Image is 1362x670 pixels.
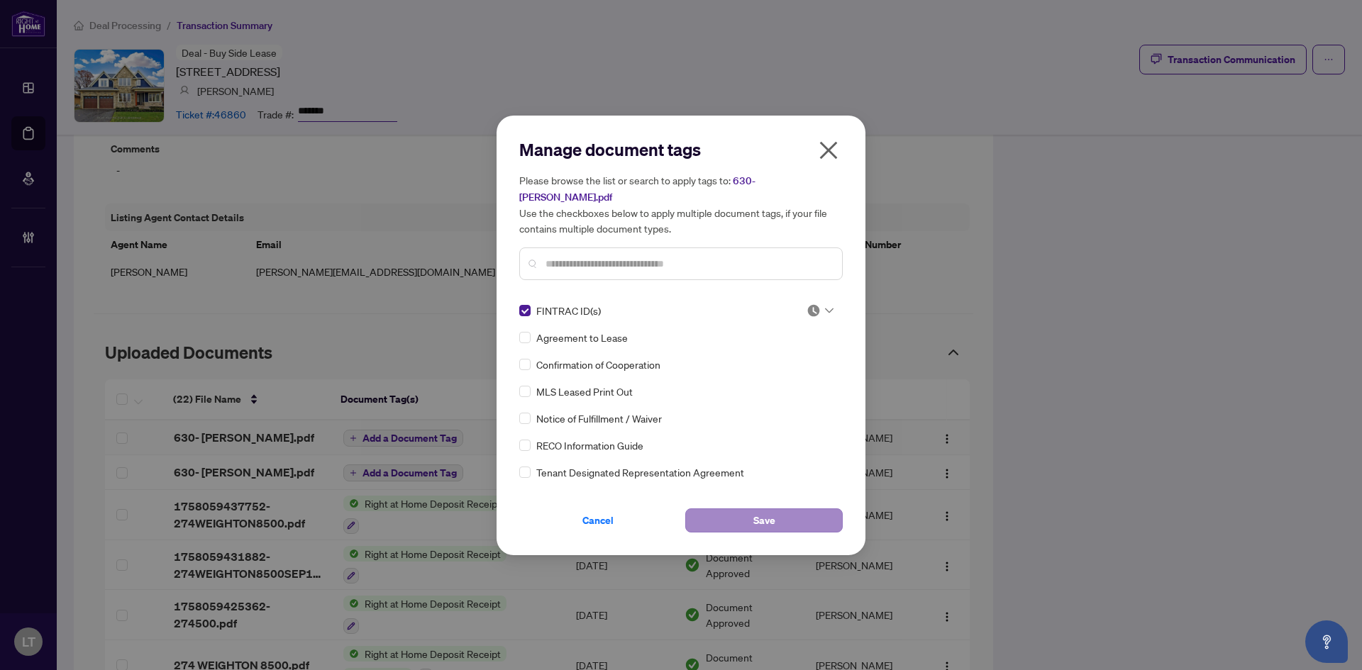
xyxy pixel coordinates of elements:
[582,509,614,532] span: Cancel
[817,139,840,162] span: close
[1305,620,1348,663] button: Open asap
[536,464,744,480] span: Tenant Designated Representation Agreement
[685,508,843,532] button: Save
[519,138,843,161] h2: Manage document tags
[807,303,834,318] span: Pending Review
[536,330,628,345] span: Agreement to Lease
[536,437,643,453] span: RECO Information Guide
[536,357,660,372] span: Confirmation of Cooperation
[519,508,677,532] button: Cancel
[519,172,843,236] h5: Please browse the list or search to apply tags to: Use the checkboxes below to apply multiple doc...
[536,303,601,318] span: FINTRAC ID(s)
[536,384,633,399] span: MLS Leased Print Out
[519,174,755,203] span: 630- [PERSON_NAME].pdf
[753,509,775,532] span: Save
[536,411,662,426] span: Notice of Fulfillment / Waiver
[807,303,821,318] img: status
